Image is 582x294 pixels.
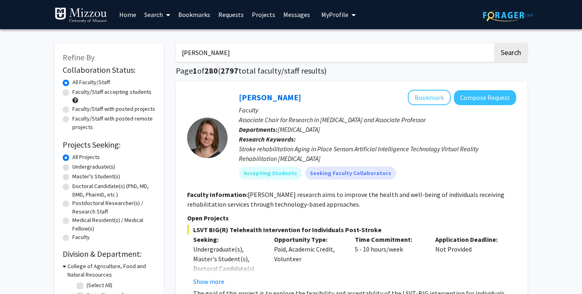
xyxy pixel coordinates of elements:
[239,144,516,163] div: Stroke rehabilitation Aging in Place Sensors Artificial Intelligence Technology Virtual Reality R...
[72,105,155,113] label: Faculty/Staff with posted projects
[187,225,516,235] span: LSVT BIG(R) Telehealth Intervention for Individuals Post-Stroke
[429,235,510,286] div: Not Provided
[72,153,100,161] label: All Projects
[72,78,110,87] label: All Faculty/Staff
[193,66,197,76] span: 1
[221,66,238,76] span: 2797
[187,190,248,199] b: Faculty Information:
[187,190,504,208] fg-read-more: [PERSON_NAME] research aims to improve the health and well-being of individuals receiving rehabil...
[115,0,140,29] a: Home
[174,0,214,29] a: Bookmarks
[239,167,302,180] mat-chip: Accepting Students
[494,43,527,62] button: Search
[239,125,278,133] b: Departments:
[72,114,156,131] label: Faculty/Staff with posted remote projects
[187,213,516,223] p: Open Projects
[72,199,156,216] label: Postdoctoral Researcher(s) / Research Staff
[239,92,301,102] a: [PERSON_NAME]
[86,281,112,290] label: (Select All)
[63,65,156,75] h2: Collaboration Status:
[55,7,107,23] img: University of Missouri Logo
[72,163,115,171] label: Undergraduate(s)
[6,258,34,288] iframe: Chat
[321,11,348,19] span: My Profile
[63,140,156,150] h2: Projects Seeking:
[214,0,248,29] a: Requests
[176,43,493,62] input: Search Keywords
[408,90,451,105] button: Add Rachel Wolpert to Bookmarks
[349,235,430,286] div: 5 - 10 hours/week
[248,0,279,29] a: Projects
[63,249,156,259] h2: Division & Department:
[205,66,218,76] span: 280
[278,125,320,133] span: [MEDICAL_DATA]
[140,0,174,29] a: Search
[305,167,396,180] mat-chip: Seeking Faculty Collaborators
[72,88,152,96] label: Faculty/Staff accepting students
[239,105,516,115] p: Faculty
[63,52,95,62] span: Refine By
[268,235,349,286] div: Paid, Academic Credit, Volunteer
[72,172,120,181] label: Master's Student(s)
[239,135,296,143] b: Research Keywords:
[193,277,224,286] button: Show more
[193,235,262,244] p: Seeking:
[67,262,156,279] h3: College of Agriculture, Food and Natural Resources
[435,235,504,244] p: Application Deadline:
[72,216,156,233] label: Medical Resident(s) / Medical Fellow(s)
[176,66,527,76] h1: Page of ( total faculty/staff results)
[454,90,516,105] button: Compose Request to Rachel Wolpert
[239,115,516,125] p: Associate Chair for Research in [MEDICAL_DATA] and Associate Professor
[279,0,314,29] a: Messages
[274,235,343,244] p: Opportunity Type:
[72,233,90,241] label: Faculty
[483,9,533,21] img: ForagerOne Logo
[355,235,424,244] p: Time Commitment:
[72,182,156,199] label: Doctoral Candidate(s) (PhD, MD, DMD, PharmD, etc.)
